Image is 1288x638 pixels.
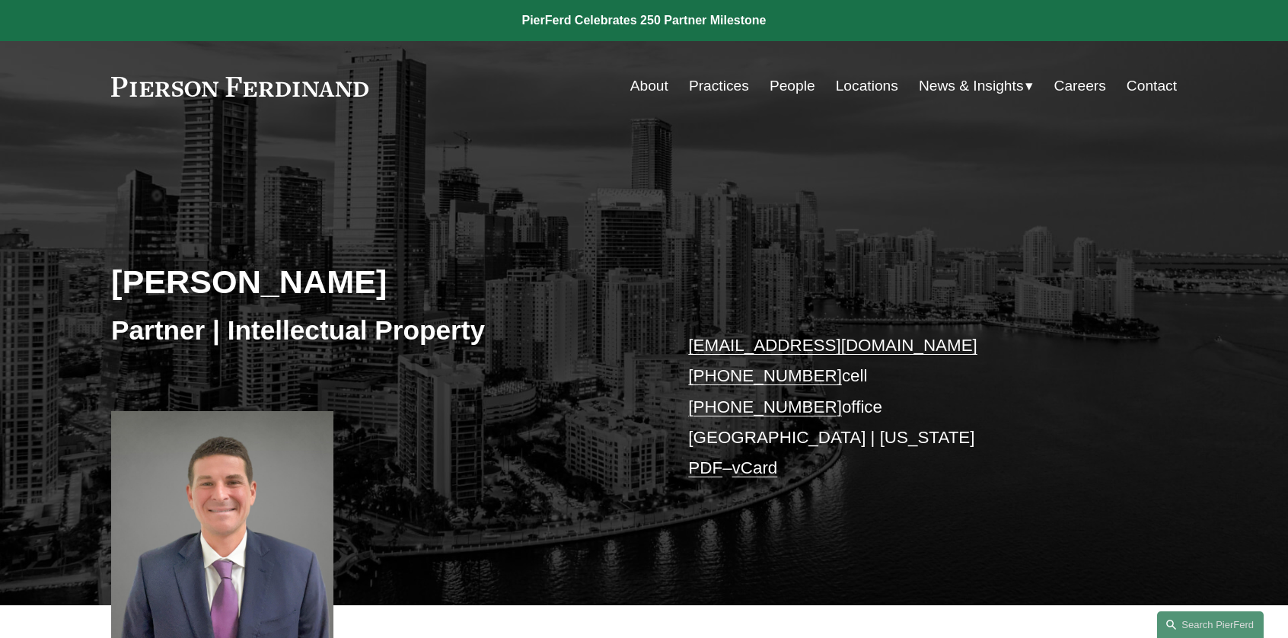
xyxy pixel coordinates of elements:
h2: [PERSON_NAME] [111,262,644,301]
a: Practices [689,72,749,100]
a: Search this site [1157,611,1264,638]
a: Locations [836,72,898,100]
h3: Partner | Intellectual Property [111,314,644,347]
span: News & Insights [919,73,1024,100]
a: [PHONE_NUMBER] [688,366,842,385]
a: [PHONE_NUMBER] [688,397,842,416]
a: Contact [1127,72,1177,100]
a: PDF [688,458,722,477]
p: cell office [GEOGRAPHIC_DATA] | [US_STATE] – [688,330,1132,484]
a: vCard [732,458,778,477]
a: folder dropdown [919,72,1034,100]
a: About [630,72,668,100]
a: [EMAIL_ADDRESS][DOMAIN_NAME] [688,336,977,355]
a: People [770,72,815,100]
a: Careers [1054,72,1106,100]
